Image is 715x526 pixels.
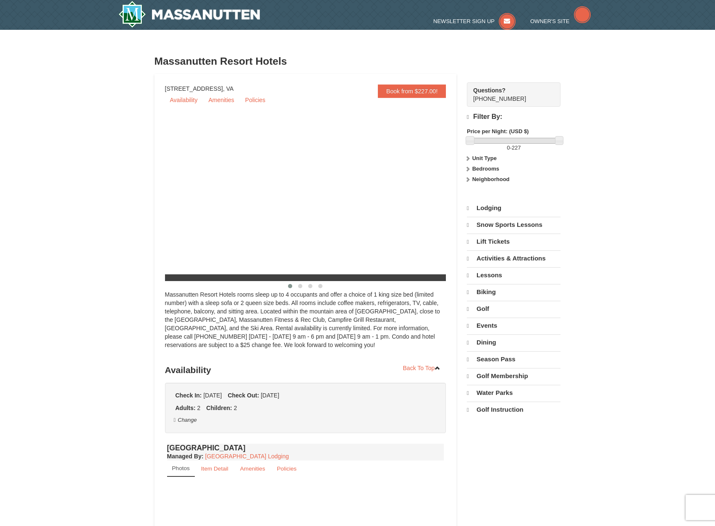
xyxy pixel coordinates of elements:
[378,84,446,98] a: Book from $227.00!
[467,144,560,152] label: -
[433,18,516,24] a: Newsletter Sign Up
[261,392,279,399] span: [DATE]
[467,113,560,121] h4: Filter By:
[203,94,239,106] a: Amenities
[530,18,570,24] span: Owner's Site
[203,392,222,399] span: [DATE]
[175,392,202,399] strong: Check In:
[467,385,560,401] a: Water Parks
[201,466,228,472] small: Item Detail
[467,402,560,418] a: Golf Instruction
[467,301,560,317] a: Golf
[512,145,521,151] span: 227
[167,453,202,460] span: Managed By
[507,145,510,151] span: 0
[167,460,195,477] a: Photos
[173,416,197,425] button: Change
[467,217,560,233] a: Snow Sports Lessons
[467,267,560,283] a: Lessons
[467,250,560,266] a: Activities & Attractions
[205,453,289,460] a: [GEOGRAPHIC_DATA] Lodging
[472,176,510,182] strong: Neighborhood
[467,368,560,384] a: Golf Membership
[167,444,444,452] h4: [GEOGRAPHIC_DATA]
[118,1,260,28] img: Massanutten Resort Logo
[398,362,446,374] a: Back To Top
[206,405,232,411] strong: Children:
[175,405,196,411] strong: Adults:
[234,405,237,411] span: 2
[467,318,560,334] a: Events
[240,94,270,106] a: Policies
[467,284,560,300] a: Biking
[472,166,499,172] strong: Bedrooms
[196,460,234,477] a: Item Detail
[240,466,265,472] small: Amenities
[473,87,505,94] strong: Questions?
[277,466,296,472] small: Policies
[472,155,497,161] strong: Unit Type
[433,18,495,24] span: Newsletter Sign Up
[467,128,529,134] strong: Price per Night: (USD $)
[271,460,302,477] a: Policies
[167,453,204,460] strong: :
[165,94,203,106] a: Availability
[165,362,446,379] h3: Availability
[467,334,560,350] a: Dining
[172,465,190,471] small: Photos
[235,460,271,477] a: Amenities
[165,290,446,358] div: Massanutten Resort Hotels rooms sleep up to 4 occupants and offer a choice of 1 king size bed (li...
[467,200,560,216] a: Lodging
[473,86,545,102] span: [PHONE_NUMBER]
[228,392,259,399] strong: Check Out:
[155,53,561,70] h3: Massanutten Resort Hotels
[530,18,591,24] a: Owner's Site
[467,234,560,250] a: Lift Tickets
[118,1,260,28] a: Massanutten Resort
[467,351,560,367] a: Season Pass
[197,405,201,411] span: 2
